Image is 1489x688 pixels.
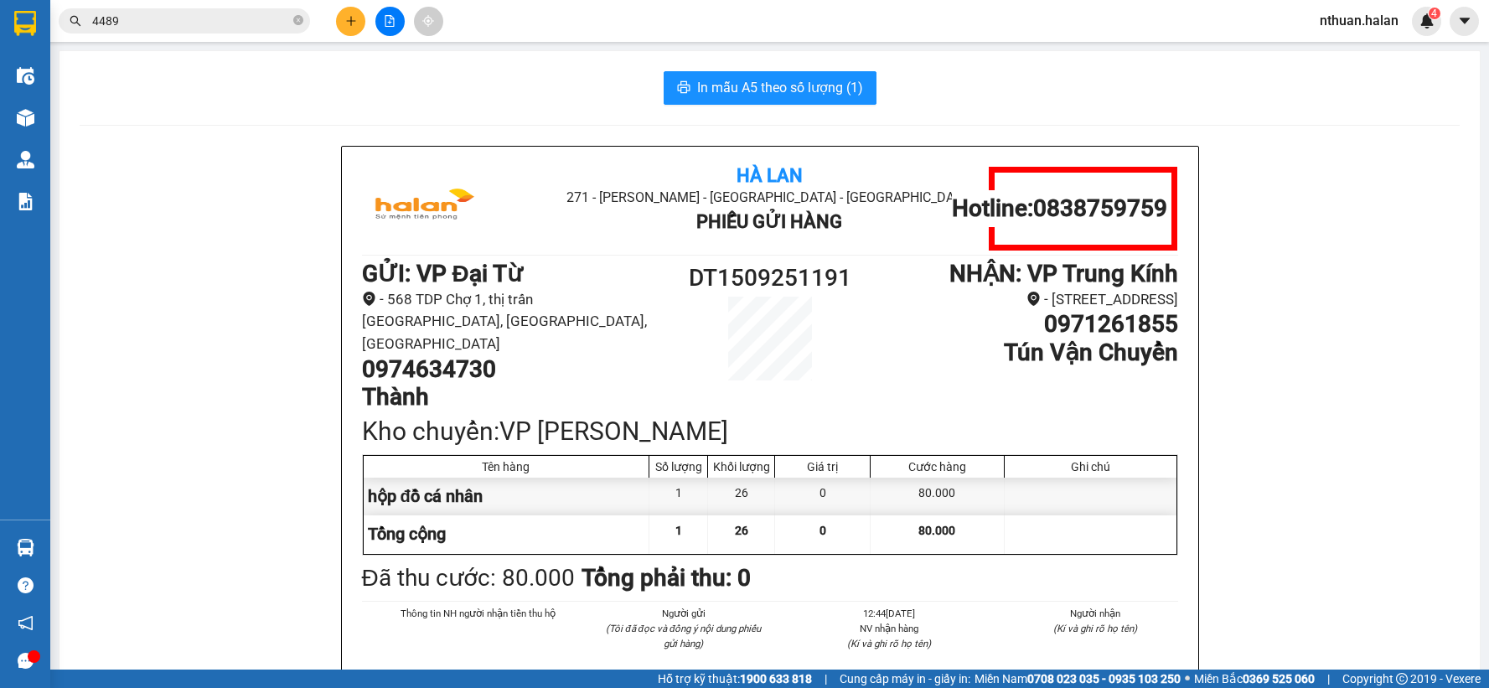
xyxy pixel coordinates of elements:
strong: 1900 633 818 [740,672,812,685]
li: 271 - [PERSON_NAME] - [GEOGRAPHIC_DATA] - [GEOGRAPHIC_DATA] [498,187,1042,208]
li: Thông tin NH người nhận tiền thu hộ [396,606,561,621]
h1: 0971261855 [871,310,1177,339]
h1: Hotline: 0838759759 [952,194,1167,223]
span: | [1327,670,1330,688]
div: Số lượng [654,460,703,473]
span: Hỗ trợ kỹ thuật: [658,670,812,688]
span: aim [422,15,434,27]
img: icon-new-feature [1419,13,1435,28]
span: file-add [384,15,396,27]
span: caret-down [1457,13,1472,28]
button: printerIn mẫu A5 theo số lượng (1) [664,71,876,105]
div: Ghi chú [1009,460,1172,473]
span: Tổng cộng [368,524,446,544]
button: plus [336,7,365,36]
li: 12:44[DATE] [807,606,973,621]
b: GỬI : VP Đại Từ [362,260,522,287]
span: 0 [819,524,826,537]
sup: 4 [1429,8,1440,19]
span: 80.000 [918,524,955,537]
span: In mẫu A5 theo số lượng (1) [697,77,863,98]
h1: 0974634730 [362,355,668,384]
span: close-circle [293,13,303,29]
span: Miền Nam [975,670,1181,688]
i: (Kí và ghi rõ họ tên) [1053,623,1137,634]
img: logo.jpg [362,167,488,251]
img: warehouse-icon [17,539,34,556]
b: Hà Lan [737,165,803,186]
span: message [18,653,34,669]
h1: Tún Vận Chuyển [871,339,1177,367]
img: logo-vxr [14,11,36,36]
span: question-circle [18,577,34,593]
img: warehouse-icon [17,151,34,168]
span: printer [677,80,690,96]
img: solution-icon [17,193,34,210]
div: Tên hàng [368,460,645,473]
span: environment [1026,292,1041,306]
b: Phiếu Gửi Hàng [696,211,842,232]
div: 80.000 [871,478,1004,515]
div: Cước hàng [875,460,999,473]
i: (Tôi đã đọc và đồng ý nội dung phiếu gửi hàng) [606,623,761,649]
div: 26 [708,478,775,515]
li: - [STREET_ADDRESS] [871,288,1177,311]
span: | [825,670,827,688]
span: Cung cấp máy in - giấy in: [840,670,970,688]
button: file-add [375,7,405,36]
div: Đã thu cước : 80.000 [362,560,575,597]
span: plus [345,15,357,27]
h1: Thành [362,383,668,411]
li: NV nhận hàng [807,621,973,636]
img: warehouse-icon [17,109,34,127]
li: Người gửi [601,606,767,621]
div: hộp đồ cá nhân [364,478,650,515]
span: notification [18,615,34,631]
input: Tìm tên, số ĐT hoặc mã đơn [92,12,290,30]
strong: 0369 525 060 [1243,672,1315,685]
b: Tổng phải thu: 0 [582,564,751,592]
span: close-circle [293,15,303,25]
li: - 568 TDP Chợ 1, thị trấn [GEOGRAPHIC_DATA], [GEOGRAPHIC_DATA], [GEOGRAPHIC_DATA] [362,288,668,355]
span: search [70,15,81,27]
span: copyright [1396,673,1408,685]
span: 26 [735,524,748,537]
button: aim [414,7,443,36]
div: 0 [775,478,871,515]
span: 1 [675,524,682,537]
div: 1 [649,478,708,515]
i: (Kí và ghi rõ họ tên) [847,638,931,649]
h1: DT1509251191 [668,260,872,297]
img: warehouse-icon [17,67,34,85]
span: ⚪️ [1185,675,1190,682]
span: Miền Bắc [1194,670,1315,688]
div: Giá trị [779,460,866,473]
li: Người nhận [1012,606,1178,621]
div: Khối lượng [712,460,770,473]
b: NHẬN : VP Trung Kính [949,260,1178,287]
span: 4 [1431,8,1437,19]
span: environment [362,292,376,306]
strong: 0708 023 035 - 0935 103 250 [1027,672,1181,685]
button: caret-down [1450,7,1479,36]
div: Kho chuyển: VP [PERSON_NAME] [362,411,1178,451]
span: nthuan.halan [1306,10,1412,31]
